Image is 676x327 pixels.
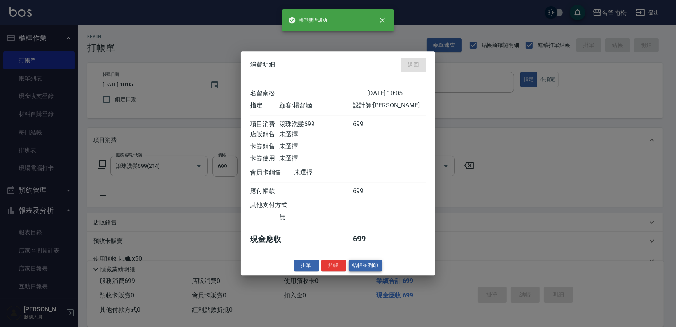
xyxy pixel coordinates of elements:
[374,12,391,29] button: close
[294,169,367,177] div: 未選擇
[288,16,327,24] span: 帳單新增成功
[250,234,294,244] div: 現金應收
[321,260,346,272] button: 結帳
[353,187,382,195] div: 699
[250,102,279,110] div: 指定
[250,90,367,98] div: 名留南松
[349,260,382,272] button: 結帳並列印
[250,130,279,139] div: 店販銷售
[279,142,352,151] div: 未選擇
[279,120,352,128] div: 滾珠洗髪699
[250,120,279,128] div: 項目消費
[279,102,352,110] div: 顧客: 楊舒涵
[279,155,352,163] div: 未選擇
[250,61,275,69] span: 消費明細
[250,155,279,163] div: 卡券使用
[250,187,279,195] div: 應付帳款
[353,102,426,110] div: 設計師: [PERSON_NAME]
[294,260,319,272] button: 掛單
[250,201,309,209] div: 其他支付方式
[279,213,352,222] div: 無
[353,120,382,128] div: 699
[353,234,382,244] div: 699
[250,142,279,151] div: 卡券銷售
[367,90,426,98] div: [DATE] 10:05
[250,169,294,177] div: 會員卡銷售
[279,130,352,139] div: 未選擇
